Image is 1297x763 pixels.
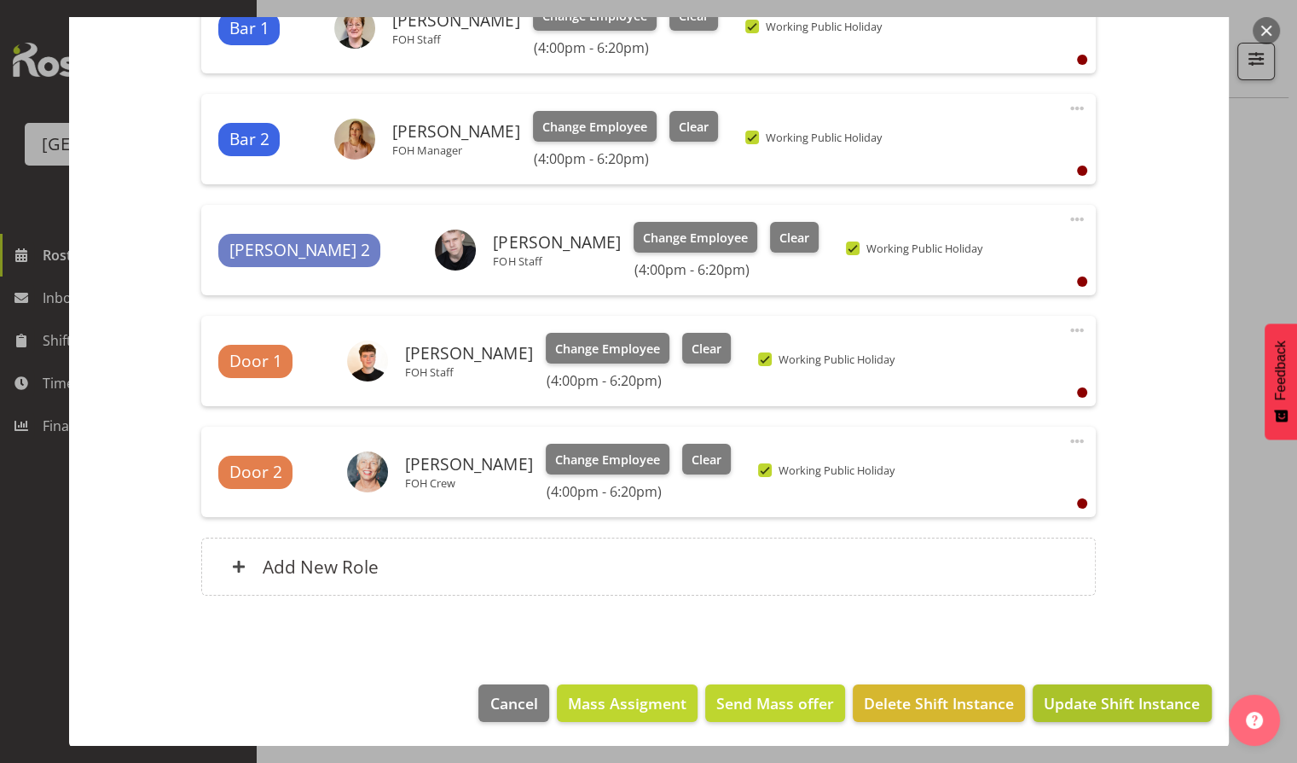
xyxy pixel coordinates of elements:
[229,349,282,374] span: Door 1
[692,451,721,469] span: Clear
[263,556,379,578] h6: Add New Role
[490,692,538,714] span: Cancel
[229,127,269,152] span: Bar 2
[634,222,757,253] button: Change Employee
[853,684,1025,722] button: Delete Shift Instance
[546,483,730,500] h6: (4:00pm - 6:20pm)
[533,150,717,167] h6: (4:00pm - 6:20pm)
[1077,55,1087,65] div: User is clocked out
[1077,166,1087,176] div: User is clocked out
[555,340,660,358] span: Change Employee
[435,230,476,271] img: tommy-shorterb0edd7af4f2a677187137bf503907750.png
[772,463,895,477] span: Working Public Holiday
[493,233,620,252] h6: [PERSON_NAME]
[1033,684,1211,722] button: Update Shift Instance
[682,333,731,364] button: Clear
[405,365,532,379] p: FOH Staff
[546,333,669,364] button: Change Employee
[546,444,669,475] button: Change Employee
[770,222,819,253] button: Clear
[772,352,895,366] span: Working Public Holiday
[669,111,718,142] button: Clear
[759,131,883,144] span: Working Public Holiday
[643,229,748,248] span: Change Employee
[1246,712,1263,729] img: help-xxl-2.png
[705,684,845,722] button: Send Mass offer
[347,451,388,492] img: ciska-vogelzang1258dc131d1b049cbd0e243664f1094c.png
[229,460,282,485] span: Door 2
[493,254,620,268] p: FOH Staff
[533,39,717,56] h6: (4:00pm - 6:20pm)
[478,684,548,722] button: Cancel
[229,16,269,41] span: Bar 1
[679,118,709,137] span: Clear
[405,344,532,363] h6: [PERSON_NAME]
[392,122,519,141] h6: [PERSON_NAME]
[557,684,698,722] button: Mass Assigment
[568,692,686,714] span: Mass Assigment
[334,8,375,49] img: chris-darlington75c5593f9748220f2af2b84d1bade544.png
[692,340,721,358] span: Clear
[392,143,519,157] p: FOH Manager
[1265,323,1297,440] button: Feedback - Show survey
[634,261,818,278] h6: (4:00pm - 6:20pm)
[1077,277,1087,287] div: User is clocked out
[779,229,809,248] span: Clear
[1044,692,1200,714] span: Update Shift Instance
[864,692,1014,714] span: Delete Shift Instance
[405,455,532,474] h6: [PERSON_NAME]
[759,20,883,33] span: Working Public Holiday
[542,118,647,137] span: Change Employee
[334,119,375,160] img: robin-hendriksb495c7a755c18146707cbd5c66f5c346.png
[405,476,532,490] p: FOH Crew
[860,242,983,255] span: Working Public Holiday
[682,444,731,475] button: Clear
[229,238,370,263] span: [PERSON_NAME] 2
[533,111,657,142] button: Change Employee
[555,451,660,469] span: Change Employee
[1273,341,1288,400] span: Feedback
[1077,387,1087,398] div: User is clocked out
[392,11,519,30] h6: [PERSON_NAME]
[1077,498,1087,509] div: User is clocked out
[546,372,730,389] h6: (4:00pm - 6:20pm)
[716,692,834,714] span: Send Mass offer
[347,341,388,381] img: alex-freeman26db351a382310a1365d281bf382cf21.png
[392,32,519,46] p: FOH Staff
